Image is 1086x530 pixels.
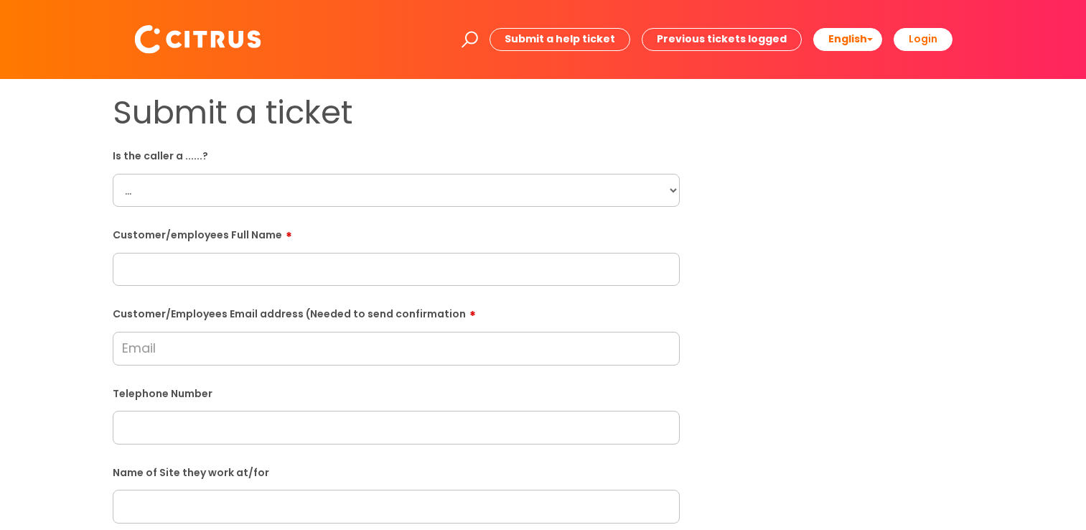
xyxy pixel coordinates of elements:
[490,28,630,50] a: Submit a help ticket
[642,28,802,50] a: Previous tickets logged
[113,464,680,479] label: Name of Site they work at/for
[113,385,680,400] label: Telephone Number
[113,147,680,162] label: Is the caller a ......?
[113,224,680,241] label: Customer/employees Full Name
[113,303,680,320] label: Customer/Employees Email address (Needed to send confirmation
[113,93,680,132] h1: Submit a ticket
[828,32,867,46] span: English
[894,28,952,50] a: Login
[909,32,937,46] b: Login
[113,332,680,365] input: Email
